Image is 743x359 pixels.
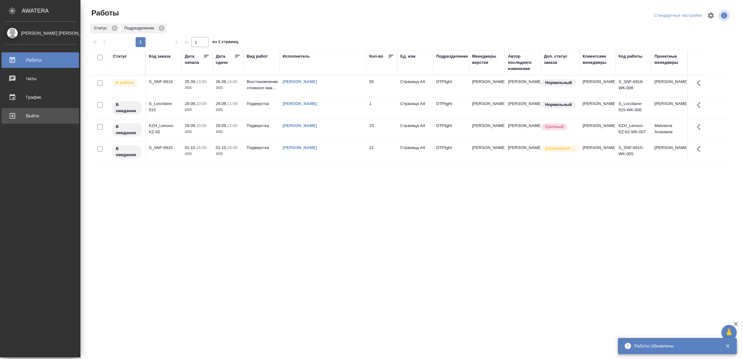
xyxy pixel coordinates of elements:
[400,53,415,59] div: Ед. изм
[90,8,119,18] span: Работы
[121,24,167,33] div: Подразделение
[5,74,76,83] div: Чаты
[366,76,397,97] td: 55
[2,108,79,124] a: Выйти
[436,53,468,59] div: Подразделение
[196,123,206,128] p: 10:00
[651,76,687,97] td: [PERSON_NAME]
[283,79,317,84] a: [PERSON_NAME]
[472,79,502,85] p: [PERSON_NAME]
[216,53,234,66] div: Дата сдачи
[111,79,142,87] div: Исполнитель выполняет работу
[472,101,502,107] p: [PERSON_NAME]
[693,120,708,134] button: Здесь прячутся важные кнопки
[366,142,397,163] td: 21
[185,107,210,113] p: 2025
[216,85,241,91] p: 2025
[397,142,433,163] td: Страница А4
[5,93,76,102] div: График
[116,102,138,114] p: В ожидании
[5,55,76,65] div: Работы
[583,53,612,66] div: Клиентские менеджеры
[116,146,138,158] p: В ожидании
[653,11,703,20] div: split button
[433,76,469,97] td: DTPlight
[615,76,651,97] td: S_SNF-6918-WK-006
[505,98,541,119] td: [PERSON_NAME]
[693,98,708,112] button: Здесь прячутся важные кнопки
[111,123,142,137] div: Исполнитель назначен, приступать к работе пока рано
[651,98,687,119] td: [PERSON_NAME]
[654,53,684,66] div: Проектные менеджеры
[247,101,276,107] p: Подверстка
[196,145,206,150] p: 16:00
[185,151,210,157] p: 2025
[634,343,716,349] div: Работы обновлены
[619,53,642,59] div: Код работы
[397,76,433,97] td: Страница А4
[508,53,538,72] div: Автор последнего изменения
[718,10,731,21] span: Посмотреть информацию
[227,145,237,150] p: 18:00
[545,146,576,152] p: [DEMOGRAPHIC_DATA]
[545,102,572,108] p: Нормальный
[185,123,196,128] p: 29.09,
[615,98,651,119] td: S_Loccitane-515-WK-006
[615,120,651,141] td: KZH_Lenovo-KZ-62-WK-007
[651,120,687,141] td: Matveeva Anastasia
[283,145,317,150] a: [PERSON_NAME]
[116,124,138,136] p: В ожидании
[580,142,615,163] td: [PERSON_NAME]
[216,151,241,157] p: 2025
[472,53,502,66] div: Менеджеры верстки
[216,79,227,84] p: 26.09,
[247,123,276,129] p: Подверстка
[505,76,541,97] td: [PERSON_NAME]
[724,326,734,339] span: 🙏
[196,79,206,84] p: 13:50
[5,111,76,120] div: Выйти
[615,142,651,163] td: S_SNF-6915-WK-005
[721,343,734,349] button: Закрыть
[149,79,179,85] div: S_SNF-6918
[216,107,241,113] p: 2025
[703,8,718,23] span: Настроить таблицу
[545,80,572,86] p: Нормальный
[247,145,276,151] p: Подверстка
[397,120,433,141] td: Страница А4
[369,53,383,59] div: Кол-во
[366,120,397,141] td: 23
[149,145,179,151] div: S_SNF-6915
[185,129,210,135] p: 2025
[111,145,142,159] div: Исполнитель назначен, приступать к работе пока рано
[185,85,210,91] p: 2025
[227,123,237,128] p: 12:00
[433,120,469,141] td: DTPlight
[185,101,196,106] p: 29.09,
[149,53,171,59] div: Код заказа
[247,79,276,91] p: Восстановление сложного мак...
[5,30,76,37] div: [PERSON_NAME] [PERSON_NAME]
[721,325,737,340] button: 🙏
[149,101,179,113] div: S_Loccitane-515
[2,90,79,105] a: График
[149,123,179,135] div: KZH_Lenovo-KZ-62
[216,123,227,128] p: 29.09,
[2,71,79,86] a: Чаты
[693,76,708,90] button: Здесь прячутся важные кнопки
[227,79,237,84] p: 14:00
[247,53,268,59] div: Вид работ
[124,25,156,31] p: Подразделение
[580,98,615,119] td: [PERSON_NAME]
[185,79,196,84] p: 25.09,
[580,76,615,97] td: [PERSON_NAME]
[397,98,433,119] td: Страница А4
[472,123,502,129] p: [PERSON_NAME]
[366,98,397,119] td: 1
[580,120,615,141] td: [PERSON_NAME]
[196,101,206,106] p: 10:00
[185,53,203,66] div: Дата начала
[185,145,196,150] p: 01.10,
[216,145,227,150] p: 01.10,
[472,145,502,151] p: [PERSON_NAME]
